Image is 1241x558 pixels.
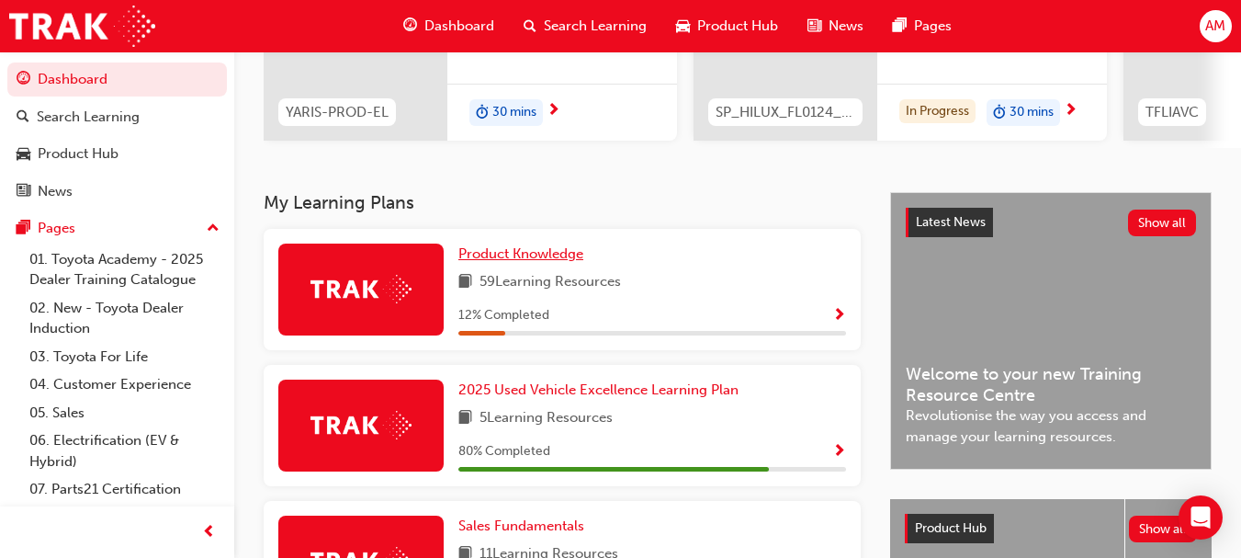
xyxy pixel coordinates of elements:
[697,16,778,37] span: Product Hub
[893,15,907,38] span: pages-icon
[1200,10,1232,42] button: AM
[17,72,30,88] span: guage-icon
[22,343,227,371] a: 03. Toyota For Life
[7,175,227,209] a: News
[424,16,494,37] span: Dashboard
[7,100,227,134] a: Search Learning
[22,475,227,504] a: 07. Parts21 Certification
[22,294,227,343] a: 02. New - Toyota Dealer Induction
[829,16,863,37] span: News
[207,217,220,241] span: up-icon
[832,304,846,327] button: Show Progress
[17,109,29,126] span: search-icon
[1205,16,1225,37] span: AM
[7,59,227,211] button: DashboardSearch LearningProduct HubNews
[264,192,861,213] h3: My Learning Plans
[17,184,30,200] span: news-icon
[22,504,227,532] a: 08. Service Training
[310,411,412,439] img: Trak
[7,63,227,97] a: Dashboard
[793,7,878,45] a: news-iconNews
[832,444,846,461] span: Show Progress
[906,405,1196,447] span: Revolutionise the way you access and manage your learning resources.
[458,380,746,401] a: 2025 Used Vehicle Excellence Learning Plan
[547,103,560,120] span: next-icon
[476,101,489,125] span: duration-icon
[544,16,647,37] span: Search Learning
[310,275,412,303] img: Trak
[1179,495,1223,540] div: Open Intercom Messenger
[1010,102,1054,123] span: 30 mins
[458,245,583,262] span: Product Knowledge
[661,7,793,45] a: car-iconProduct Hub
[37,107,140,128] div: Search Learning
[458,381,739,398] span: 2025 Used Vehicle Excellence Learning Plan
[7,211,227,245] button: Pages
[403,15,417,38] span: guage-icon
[22,370,227,399] a: 04. Customer Experience
[38,181,73,202] div: News
[479,407,613,430] span: 5 Learning Resources
[389,7,509,45] a: guage-iconDashboard
[524,15,536,38] span: search-icon
[878,7,966,45] a: pages-iconPages
[7,137,227,171] a: Product Hub
[458,518,584,534] span: Sales Fundamentals
[906,364,1196,405] span: Welcome to your new Training Resource Centre
[915,520,987,536] span: Product Hub
[914,16,952,37] span: Pages
[458,305,549,326] span: 12 % Completed
[22,427,227,475] a: 06. Electrification (EV & Hybrid)
[1145,102,1199,123] span: TFLIAVC
[458,244,591,265] a: Product Knowledge
[807,15,821,38] span: news-icon
[676,15,690,38] span: car-icon
[906,208,1196,237] a: Latest NewsShow all
[458,441,550,462] span: 80 % Completed
[17,146,30,163] span: car-icon
[9,6,155,47] img: Trak
[832,308,846,325] span: Show Progress
[1128,210,1197,236] button: Show all
[509,7,661,45] a: search-iconSearch Learning
[905,514,1197,543] a: Product HubShow all
[38,143,118,165] div: Product Hub
[1129,516,1198,542] button: Show all
[899,99,976,124] div: In Progress
[993,101,1006,125] span: duration-icon
[22,399,227,427] a: 05. Sales
[890,192,1212,470] a: Latest NewsShow allWelcome to your new Training Resource CentreRevolutionise the way you access a...
[1064,103,1077,120] span: next-icon
[832,440,846,463] button: Show Progress
[492,102,536,123] span: 30 mins
[38,218,75,239] div: Pages
[916,214,986,230] span: Latest News
[716,102,855,123] span: SP_HILUX_FL0124_EL
[286,102,389,123] span: YARIS-PROD-EL
[17,221,30,237] span: pages-icon
[458,407,472,430] span: book-icon
[479,271,621,294] span: 59 Learning Resources
[202,521,216,544] span: prev-icon
[458,516,592,537] a: Sales Fundamentals
[458,271,472,294] span: book-icon
[22,245,227,294] a: 01. Toyota Academy - 2025 Dealer Training Catalogue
